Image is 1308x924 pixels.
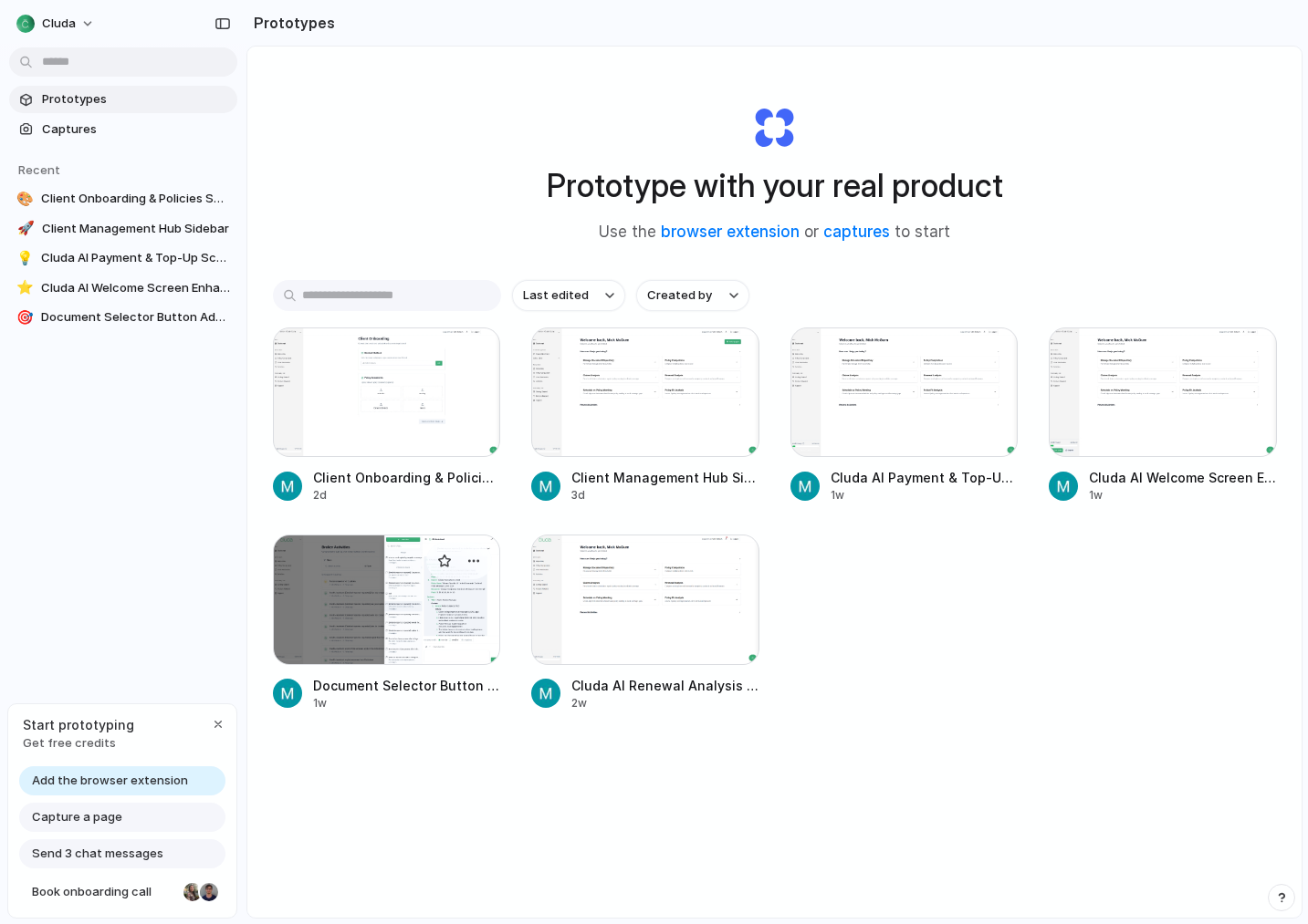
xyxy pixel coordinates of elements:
span: Client Management Hub Sidebar [42,220,230,238]
button: Created by [636,280,749,311]
a: Cluda AI Welcome Screen EnhancementsCluda AI Welcome Screen Enhancements1w [1049,327,1277,504]
span: Cluda AI Welcome Screen Enhancements [1089,468,1277,487]
div: Nicole Kubica [182,881,204,903]
a: 💡Cluda AI Payment & Top-Up Screen [9,244,237,272]
div: 3d [571,487,759,504]
div: 💡 [16,249,34,267]
div: 1w [831,487,1019,504]
a: Client Onboarding & Policies ScreenClient Onboarding & Policies Screen2d [273,327,501,504]
span: Recent [18,162,60,177]
a: Cluda AI Payment & Top-Up ScreenCluda AI Payment & Top-Up Screen1w [790,327,1019,504]
a: 🚀Client Management Hub Sidebar [9,215,237,243]
span: Prototypes [42,90,230,109]
span: Cluda AI Payment & Top-Up Screen [831,468,1019,487]
div: 2d [313,487,501,504]
a: Cluda AI Renewal Analysis DashboardCluda AI Renewal Analysis Dashboard2w [531,535,759,711]
a: 🎨Client Onboarding & Policies Screen [9,185,237,213]
span: Client Onboarding & Policies Screen [41,190,230,208]
a: browser extension [661,223,800,241]
div: 1w [313,695,501,711]
span: Cluda AI Welcome Screen Enhancements [41,279,230,297]
span: Start prototyping [23,715,134,734]
a: Book onboarding call [19,877,225,907]
button: cluda [9,9,104,38]
div: Christian Iacullo [198,881,220,903]
a: ⭐Cluda AI Welcome Screen Enhancements [9,275,237,302]
span: Add the browser extension [32,772,188,790]
div: 🎯 [16,308,34,327]
h2: Prototypes [246,12,335,34]
a: captures [823,223,890,241]
span: Document Selector Button Addition [41,308,230,327]
span: Book onboarding call [32,883,176,901]
div: ⭐ [16,279,34,297]
a: 🎯Document Selector Button Addition [9,304,237,331]
span: Last edited [523,286,589,305]
span: Send 3 chat messages [32,845,163,863]
div: 🚀 [16,220,35,238]
span: Cluda AI Renewal Analysis Dashboard [571,676,759,695]
div: 1w [1089,487,1277,504]
span: Get free credits [23,734,134,753]
a: Document Selector Button AdditionDocument Selector Button Addition1w [273,535,501,711]
span: Client Onboarding & Policies Screen [313,468,501,487]
span: Client Management Hub Sidebar [571,468,759,487]
span: Created by [647,286,712,305]
a: Prototypes [9,86,237,113]
a: Captures [9,116,237,143]
span: Capture a page [32,808,122,826]
div: 2w [571,695,759,711]
div: 🎨 [16,190,34,208]
span: Cluda AI Payment & Top-Up Screen [41,249,230,267]
h1: Prototype with your real product [547,161,1003,210]
span: cluda [42,15,76,33]
span: Document Selector Button Addition [313,676,501,695]
span: Captures [42,120,230,139]
span: Use the or to start [599,221,950,244]
a: Client Management Hub SidebarClient Management Hub Sidebar3d [531,327,759,504]
button: Last edited [512,280,625,311]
